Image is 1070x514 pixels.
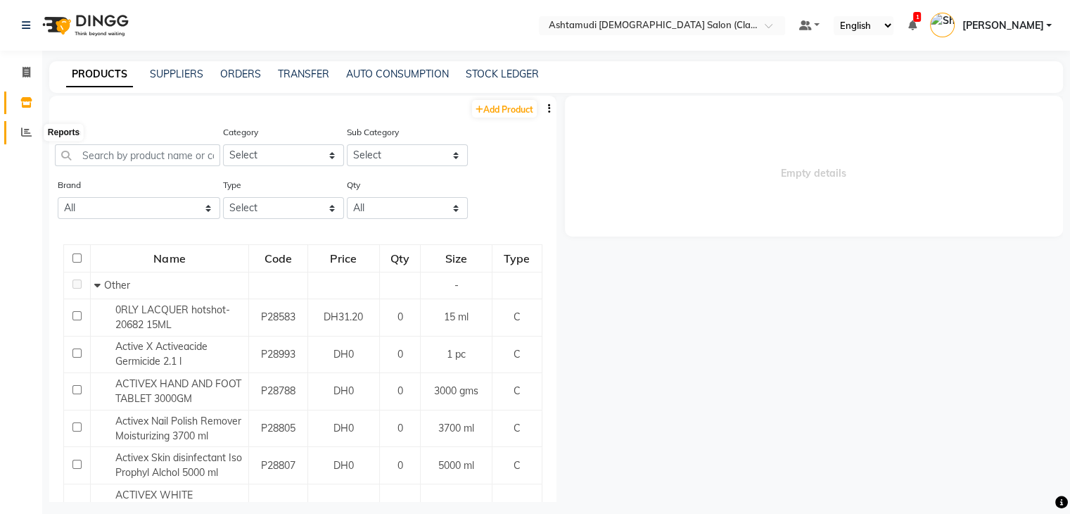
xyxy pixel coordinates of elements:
div: Price [309,246,379,271]
span: 0 [397,384,403,397]
span: 3700 ml [438,422,474,434]
span: Activex Skin disinfectant Iso Prophyl Alchol 5000 ml [115,451,242,479]
span: Activex Nail Polish Remover Moisturizing 3700 ml [115,415,241,442]
span: C [514,348,521,361]
span: DH0 [333,348,354,361]
span: Empty details [565,96,1064,237]
span: 5000 ml [438,459,474,472]
label: Type [223,179,241,192]
div: Name [91,246,248,271]
span: C [514,422,521,434]
span: 0 [397,311,403,323]
span: P28807 [261,459,295,472]
span: - [454,279,458,292]
span: DH0 [333,384,354,397]
div: Reports [44,125,83,142]
span: [PERSON_NAME] [962,18,1043,33]
span: 1 pc [447,348,466,361]
a: Add Product [472,100,537,118]
span: DH0 [333,459,354,472]
div: Size [421,246,490,271]
span: Collapse Row [94,279,104,292]
span: C [514,384,521,397]
span: 3000 gms [434,384,478,397]
span: Active X Activeacide Germicide 2.1 l [115,340,208,368]
div: Type [493,246,541,271]
img: logo [36,6,132,45]
span: P28788 [261,384,295,397]
input: Search by product name or code [55,144,220,166]
label: Sub Category [347,126,399,139]
span: P28583 [261,311,295,323]
label: Brand [58,179,81,192]
span: Other [104,279,130,292]
a: ORDERS [220,68,261,80]
span: P28993 [261,348,295,361]
a: 1 [907,19,916,32]
a: STOCK LEDGER [466,68,539,80]
span: C [514,459,521,472]
span: 0 [397,459,403,472]
span: DH31.20 [324,311,363,323]
div: Qty [381,246,419,271]
span: 1 [913,12,921,22]
a: PRODUCTS [66,62,133,87]
span: C [514,311,521,323]
span: DH0 [333,422,354,434]
label: Category [223,126,258,139]
span: 15 ml [444,311,469,323]
span: 0 [397,422,403,434]
img: Shilpa Anil [930,13,955,37]
a: TRANSFER [278,68,329,80]
span: P28805 [261,422,295,434]
span: 0 [397,348,403,361]
div: Code [250,246,307,271]
label: Qty [347,179,360,192]
a: SUPPLIERS [150,68,203,80]
span: 0RLY LACQUER hotshot- 20682 15ML [115,303,230,331]
a: AUTO CONSUMPTION [346,68,449,80]
span: ACTIVEX HAND AND FOOT TABLET 3000GM [115,377,241,405]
